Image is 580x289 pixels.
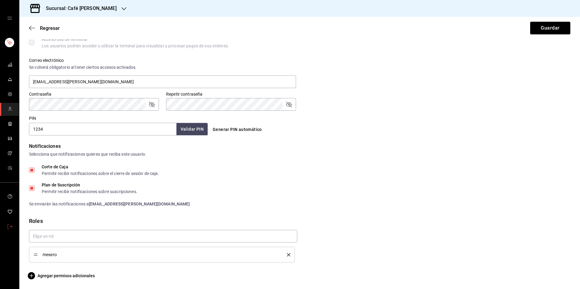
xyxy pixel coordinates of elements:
button: passwordField [148,101,155,108]
input: 3 a 6 dígitos [29,123,176,135]
label: Correo electrónico [29,58,296,62]
span: mesero [43,252,278,257]
div: Selecciona que notificaciones quieres que reciba este usuario. [29,151,570,157]
button: Guardar [530,22,570,34]
div: Plan de Suscripción [42,183,137,187]
div: Se volverá obligatorio al tener ciertos accesos activados. [29,64,296,71]
button: Generar PIN automático [210,124,264,135]
button: open drawer [7,16,12,21]
div: Notificaciones [29,143,570,150]
button: delete [283,253,290,256]
span: Regresar [40,25,60,31]
button: Validar PIN [176,123,208,135]
button: passwordField [285,101,292,108]
label: Contraseña [29,92,159,96]
div: Acceso uso de terminal [42,37,229,41]
div: Corte de Caja [42,165,159,169]
label: Repetir contraseña [166,92,296,96]
strong: [EMAIL_ADDRESS][PERSON_NAME][DOMAIN_NAME] [89,202,190,206]
div: Los usuarios podrán acceder y utilizar la terminal para visualizar y procesar pagos de sus órdenes. [42,44,229,48]
div: Se enviarán las notificaciones a [29,201,570,207]
button: Agregar permisos adicionales [29,272,95,279]
div: Roles [29,217,570,225]
input: Elige un rol [29,230,297,243]
div: Permitir recibir notificaciones sobre suscripciones. [42,189,137,194]
button: Regresar [29,25,60,31]
label: PIN [29,116,36,120]
div: Permitir recibir notificaciones sobre el cierre de sesión de caja. [42,171,159,176]
h3: Sucursal: Café [PERSON_NAME] [41,5,117,12]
